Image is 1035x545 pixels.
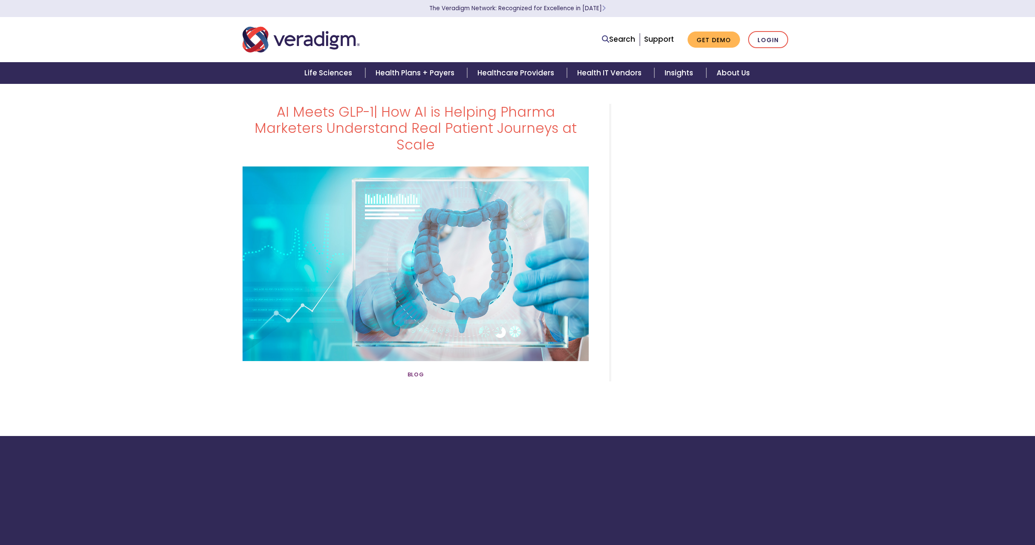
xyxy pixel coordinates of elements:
a: Search [602,34,635,45]
a: Insights [654,62,706,84]
img: Veradigm logo [243,26,360,54]
a: About Us [706,62,760,84]
a: Get Demo [688,32,740,48]
h1: AI Meets GLP-1| How AI is Helping Pharma Marketers Understand Real Patient Journeys at Scale [243,104,589,153]
a: Health IT Vendors [567,62,654,84]
span: Learn More [602,4,606,12]
a: Support [644,34,674,44]
a: The Veradigm Network: Recognized for Excellence in [DATE]Learn More [429,4,606,12]
a: Login [748,31,788,49]
a: Healthcare Providers [467,62,567,84]
a: Life Sciences [294,62,365,84]
a: Health Plans + Payers [365,62,467,84]
span: Blog [408,368,424,381]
